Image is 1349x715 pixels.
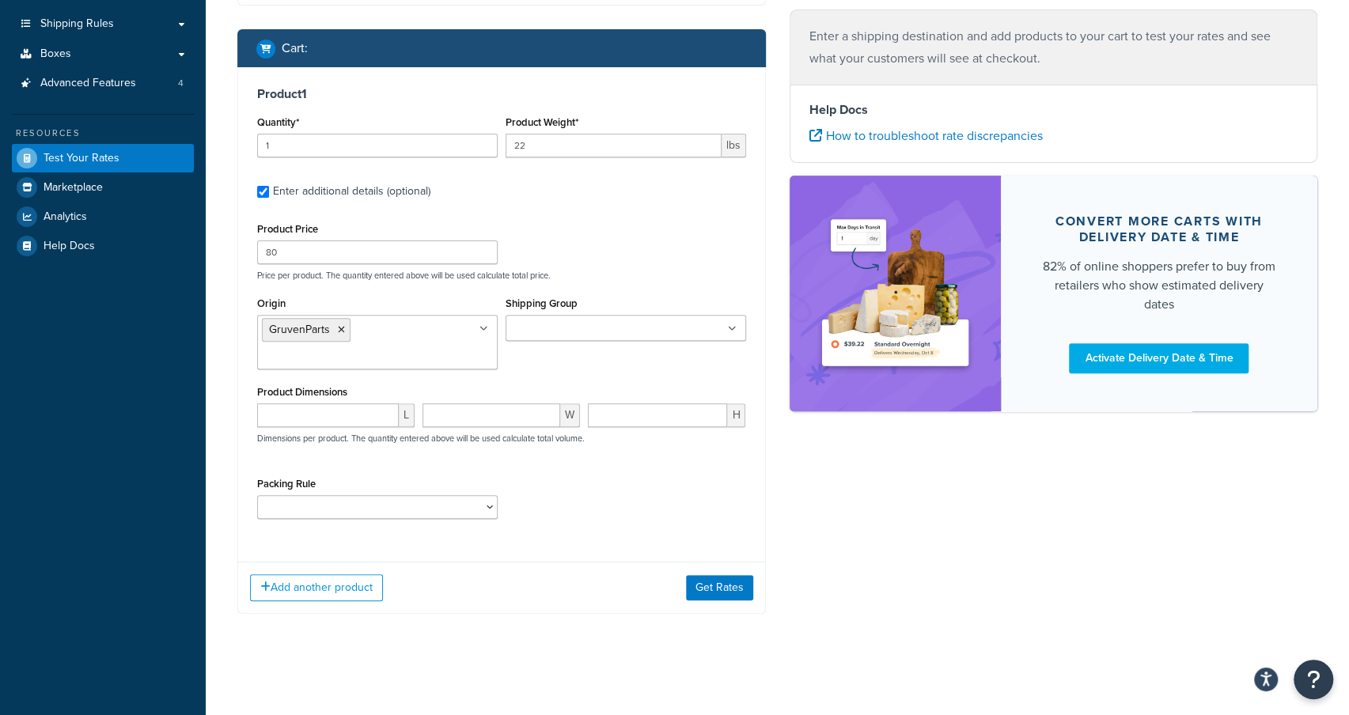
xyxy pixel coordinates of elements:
label: Product Weight* [506,116,578,128]
li: Advanced Features [12,69,194,98]
a: Activate Delivery Date & Time [1069,343,1249,373]
span: Help Docs [44,240,95,253]
a: Analytics [12,202,194,231]
div: Resources [12,127,194,140]
div: 82% of online shoppers prefer to buy from retailers who show estimated delivery dates [1039,257,1280,314]
h2: Cart : [282,41,308,55]
label: Shipping Group [506,297,578,309]
label: Product Price [257,223,318,235]
label: Origin [257,297,286,309]
span: Analytics [44,210,87,224]
span: Shipping Rules [40,17,114,31]
span: GruvenParts [269,321,330,338]
span: L [399,403,415,427]
label: Quantity* [257,116,299,128]
a: Test Your Rates [12,144,194,172]
span: H [727,403,745,427]
button: Add another product [250,574,383,601]
span: W [560,403,580,427]
a: Advanced Features4 [12,69,194,98]
p: Dimensions per product. The quantity entered above will be used calculate total volume. [253,433,585,444]
img: feature-image-ddt-36eae7f7280da8017bfb280eaccd9c446f90b1fe08728e4019434db127062ab4.png [813,199,977,388]
input: 0.0 [257,134,498,157]
a: Boxes [12,40,194,69]
h3: Product 1 [257,86,746,102]
a: Help Docs [12,232,194,260]
span: Advanced Features [40,77,136,90]
button: Get Rates [686,575,753,600]
label: Packing Rule [257,478,316,490]
span: Marketplace [44,181,103,195]
span: lbs [722,134,746,157]
span: Boxes [40,47,71,61]
div: Convert more carts with delivery date & time [1039,214,1280,245]
p: Enter a shipping destination and add products to your cart to test your rates and see what your c... [809,25,1298,70]
a: Marketplace [12,173,194,202]
div: Enter additional details (optional) [273,180,430,202]
input: 0.00 [506,134,722,157]
span: Test Your Rates [44,152,119,165]
a: How to troubleshoot rate discrepancies [809,127,1043,145]
label: Product Dimensions [257,386,347,398]
span: 4 [178,77,184,90]
a: Shipping Rules [12,9,194,39]
h4: Help Docs [809,100,1298,119]
input: Enter additional details (optional) [257,186,269,198]
button: Open Resource Center [1294,660,1333,699]
p: Price per product. The quantity entered above will be used calculate total price. [253,270,750,281]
